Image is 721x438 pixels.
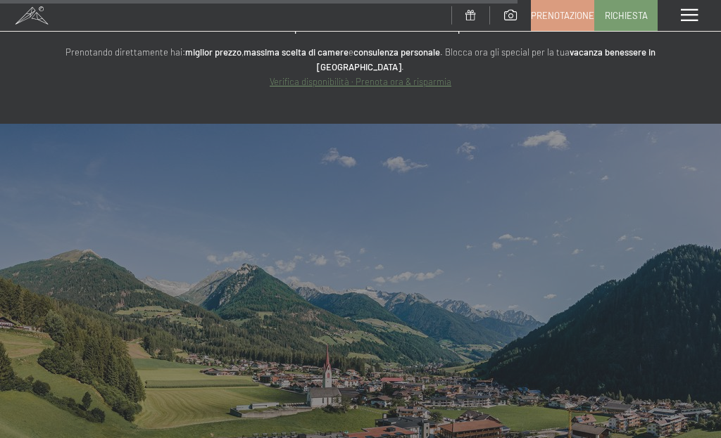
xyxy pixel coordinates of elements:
[605,9,648,22] span: Richiesta
[56,45,665,89] p: Prenotando direttamente hai: , e . Blocca ora gli special per la tua .
[244,46,349,58] strong: massima scelta di camere
[532,1,594,30] a: Prenotazione
[595,1,657,30] a: Richiesta
[270,76,451,87] a: Verifica disponibilità · Prenota ora & risparmia
[185,46,242,58] strong: miglior prezzo
[353,46,440,58] strong: consulenza personale
[531,9,594,22] span: Prenotazione
[317,46,656,72] strong: vacanza benessere in [GEOGRAPHIC_DATA]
